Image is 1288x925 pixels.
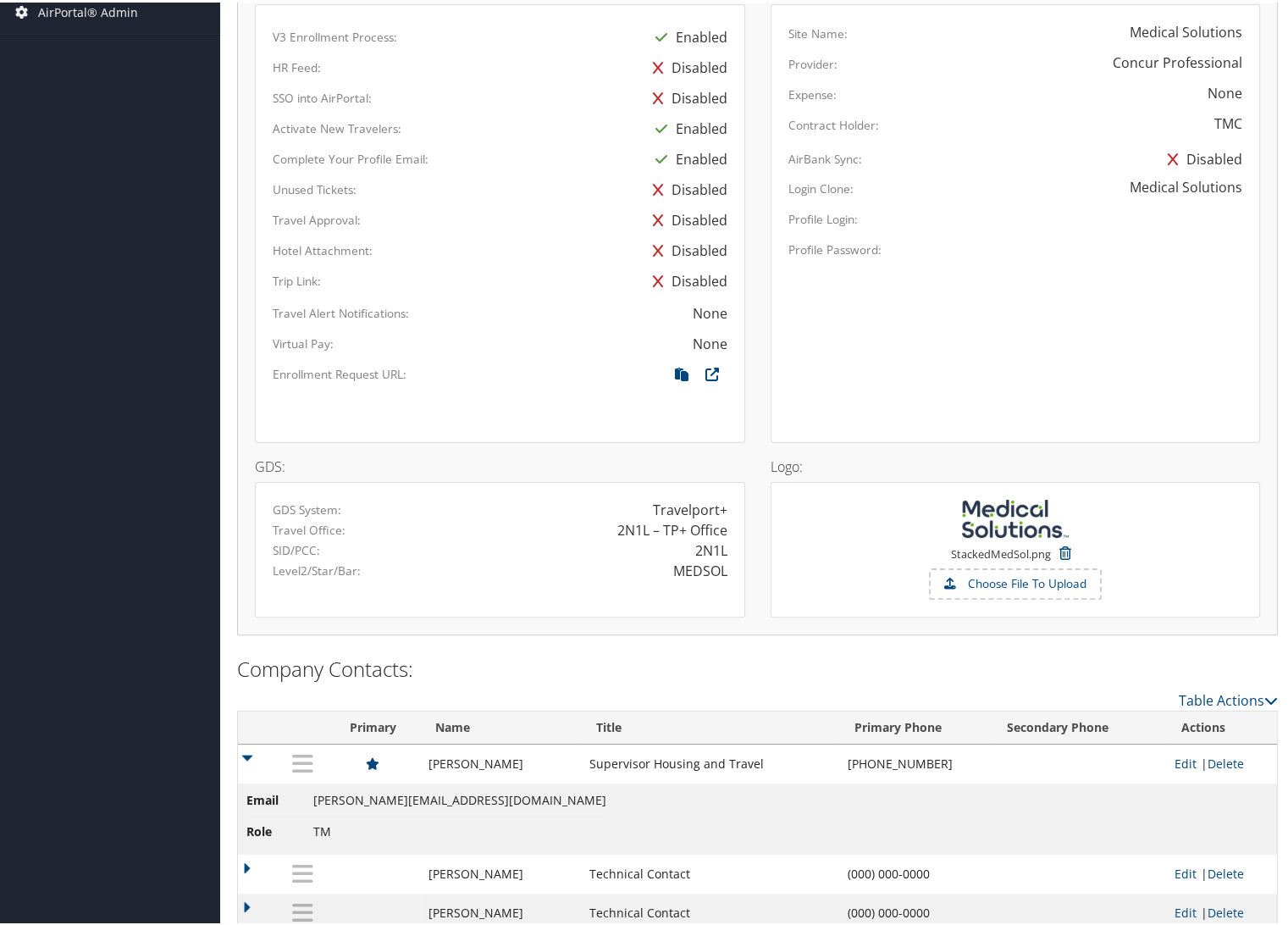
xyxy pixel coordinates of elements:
label: Travel Approval: [273,209,361,226]
label: Enrollment Request URL: [273,363,406,380]
label: Profile Password: [788,239,882,256]
label: GDS System: [273,499,341,516]
label: Site Name: [788,23,848,40]
div: Disabled [644,202,727,233]
label: SSO into AirPortal: [273,87,372,104]
label: Login Clone: [788,178,854,195]
label: Provider: [788,53,837,70]
td: [PERSON_NAME] [420,852,580,891]
div: Enabled [647,141,727,172]
label: HR Feed: [273,57,321,74]
th: Actions [1166,709,1277,742]
span: Email [246,789,310,807]
h2: Company Contacts: [237,652,1278,681]
label: Travel Alert Notifications: [273,302,409,319]
label: V3 Enrollment Process: [273,26,397,43]
span: Role [246,820,310,839]
label: Trip Link: [273,270,321,287]
td: (000) 000-0000 [839,852,992,891]
div: Disabled [644,233,727,263]
th: Primary Phone [839,709,992,742]
label: AirBank Sync: [788,148,862,165]
a: Delete [1208,902,1244,918]
div: Medical Solutions [1130,174,1242,195]
label: Choose File To Upload [931,568,1100,596]
a: Delete [1208,753,1244,769]
div: Disabled [644,172,727,202]
label: Hotel Attachment: [273,240,373,257]
div: 2N1L – TP+ Office [617,518,727,538]
td: [PERSON_NAME] [420,742,580,781]
div: Disabled [644,80,727,111]
div: Travelport+ [653,497,727,518]
label: Complete Your Profile Email: [273,148,428,165]
label: Level2/Star/Bar: [273,560,361,577]
div: Enabled [647,111,727,141]
div: Disabled [644,263,727,294]
span: [PERSON_NAME][EMAIL_ADDRESS][DOMAIN_NAME] [313,789,606,806]
div: Disabled [1159,141,1242,172]
label: SID/PCC: [273,540,320,557]
label: Expense: [788,84,837,101]
a: Edit [1175,902,1197,918]
small: StackedMedSol.png [951,544,1051,576]
td: [PHONE_NUMBER] [839,742,992,781]
a: Delete [1208,863,1244,879]
th: Name [420,709,580,742]
div: None [1208,80,1242,101]
label: Travel Office: [273,519,345,536]
div: Disabled [644,50,727,80]
a: Edit [1175,863,1197,879]
div: Concur Professional [1113,50,1242,70]
div: MEDSOL [673,558,727,579]
th: Primary [326,709,420,742]
td: Supervisor Housing and Travel [580,742,839,781]
td: Technical Contact [580,852,839,891]
h4: GDS: [255,457,745,471]
img: StackedMedSol.png [962,497,1069,535]
h4: Logo: [771,457,1261,471]
div: None [693,331,727,352]
div: None [693,301,727,321]
a: Table Actions [1179,689,1278,707]
div: Medical Solutions [1130,19,1242,40]
label: Profile Login: [788,208,858,225]
div: 2N1L [695,538,727,558]
label: Activate New Travelers: [273,118,401,135]
span: TM [313,821,331,837]
label: Unused Tickets: [273,179,357,196]
th: Title [580,709,839,742]
td: | [1166,852,1277,891]
td: | [1166,742,1277,781]
div: Enabled [647,19,727,50]
div: TMC [1214,111,1242,131]
a: Edit [1175,753,1197,769]
th: Secondary Phone [992,709,1167,742]
label: Virtual Pay: [273,333,334,350]
label: Contract Holder: [788,114,879,131]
